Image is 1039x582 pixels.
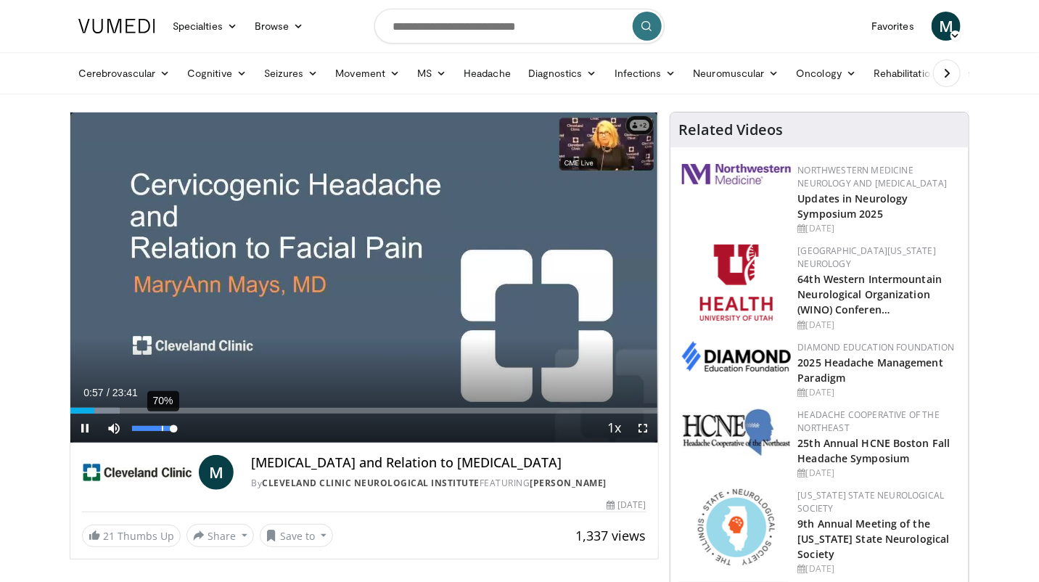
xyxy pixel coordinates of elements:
div: [DATE] [607,499,646,512]
span: 1,337 views [576,527,646,544]
img: 71a8b48c-8850-4916-bbdd-e2f3ccf11ef9.png.150x105_q85_autocrop_double_scale_upscale_version-0.2.png [698,489,775,565]
a: Cleveland Clinic Neurological Institute [262,477,480,489]
input: Search topics, interventions [374,9,665,44]
img: Cleveland Clinic Neurological Institute [82,455,193,490]
img: f6362829-b0a3-407d-a044-59546adfd345.png.150x105_q85_autocrop_double_scale_upscale_version-0.2.png [700,245,773,321]
a: Cognitive [178,59,255,88]
a: Headache Cooperative of the Northeast [798,409,940,434]
button: Fullscreen [629,414,658,443]
a: Neuromuscular [685,59,788,88]
a: 9th Annual Meeting of the [US_STATE] State Neurological Society [798,517,950,561]
a: [US_STATE] State Neurological Society [798,489,945,515]
button: Playback Rate [600,414,629,443]
a: Seizures [255,59,327,88]
div: [DATE] [798,562,957,575]
img: d0406666-9e5f-4b94-941b-f1257ac5ccaf.png.150x105_q85_autocrop_double_scale_upscale_version-0.2.png [682,341,791,372]
a: Specialties [164,12,246,41]
div: Volume Level [132,426,173,431]
a: 64th Western Intermountain Neurological Organization (WINO) Conferen… [798,272,943,316]
h4: [MEDICAL_DATA] and Relation to [MEDICAL_DATA] [251,455,646,471]
a: [GEOGRAPHIC_DATA][US_STATE] Neurology [798,245,937,270]
span: / [107,387,110,398]
span: 23:41 [112,387,138,398]
div: By FEATURING [251,477,646,490]
img: 6c52f715-17a6-4da1-9b6c-8aaf0ffc109f.jpg.150x105_q85_autocrop_double_scale_upscale_version-0.2.jpg [682,409,791,456]
button: Save to [260,524,334,547]
a: Rehabilitation [865,59,945,88]
button: Share [186,524,254,547]
button: Mute [99,414,128,443]
a: M [199,455,234,490]
a: M [932,12,961,41]
a: Browse [246,12,313,41]
img: 2a462fb6-9365-492a-ac79-3166a6f924d8.png.150x105_q85_autocrop_double_scale_upscale_version-0.2.jpg [682,164,791,184]
img: VuMedi Logo [78,19,155,33]
a: Movement [327,59,409,88]
div: [DATE] [798,319,957,332]
a: Favorites [863,12,923,41]
a: Updates in Neurology Symposium 2025 [798,192,908,221]
a: 2025 Headache Management Paradigm [798,356,943,385]
div: [DATE] [798,467,957,480]
a: Headache [455,59,519,88]
a: Northwestern Medicine Neurology and [MEDICAL_DATA] [798,164,948,189]
div: [DATE] [798,222,957,235]
a: Cerebrovascular [70,59,178,88]
div: Progress Bar [70,408,658,414]
a: Diamond Education Foundation [798,341,955,353]
a: Infections [606,59,685,88]
h4: Related Videos [679,121,784,139]
span: 21 [103,529,115,543]
a: [PERSON_NAME] [530,477,607,489]
video-js: Video Player [70,112,658,443]
a: MS [408,59,455,88]
span: 0:57 [83,387,103,398]
button: Pause [70,414,99,443]
a: 21 Thumbs Up [82,525,181,547]
div: [DATE] [798,386,957,399]
a: Diagnostics [519,59,606,88]
a: Oncology [788,59,866,88]
a: 25th Annual HCNE Boston Fall Headache Symposium [798,436,950,465]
